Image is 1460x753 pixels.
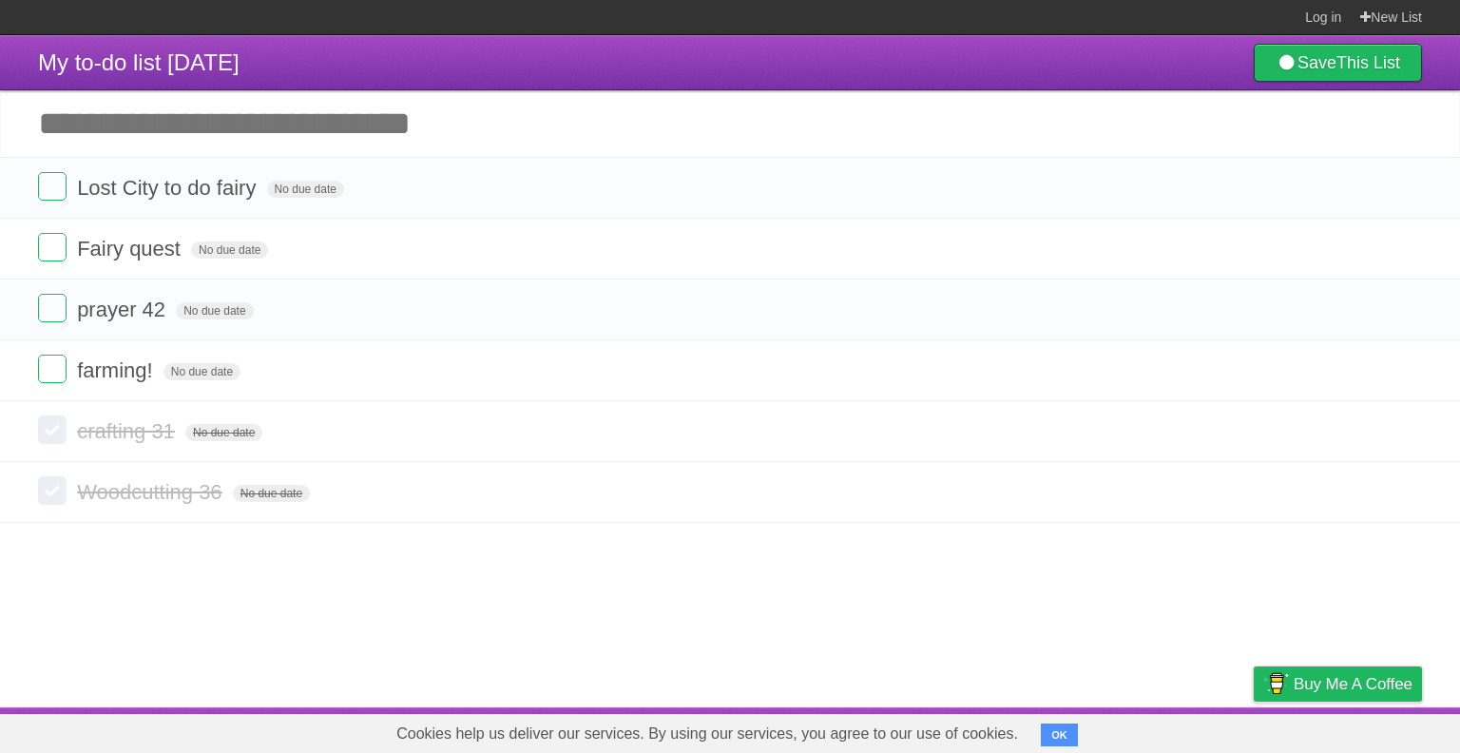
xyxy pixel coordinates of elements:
[267,181,344,198] span: No due date
[38,172,67,201] label: Done
[77,298,170,321] span: prayer 42
[38,294,67,322] label: Done
[1254,44,1422,82] a: SaveThis List
[1336,53,1400,72] b: This List
[377,715,1037,753] span: Cookies help us deliver our services. By using our services, you agree to our use of cookies.
[163,363,240,380] span: No due date
[1302,712,1422,748] a: Suggest a feature
[1229,712,1278,748] a: Privacy
[38,233,67,261] label: Done
[1064,712,1141,748] a: Developers
[77,237,185,261] span: Fairy quest
[38,476,67,505] label: Done
[77,480,226,504] span: Woodcutting 36
[1001,712,1041,748] a: About
[77,176,260,200] span: Lost City to do fairy
[1041,724,1078,746] button: OK
[1254,666,1422,702] a: Buy me a coffee
[1294,667,1412,701] span: Buy me a coffee
[176,302,253,319] span: No due date
[77,419,180,443] span: crafting 31
[185,424,262,441] span: No due date
[38,49,240,75] span: My to-do list [DATE]
[38,355,67,383] label: Done
[1263,667,1289,700] img: Buy me a coffee
[38,415,67,444] label: Done
[77,358,157,382] span: farming!
[233,485,310,502] span: No due date
[191,241,268,259] span: No due date
[1164,712,1206,748] a: Terms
